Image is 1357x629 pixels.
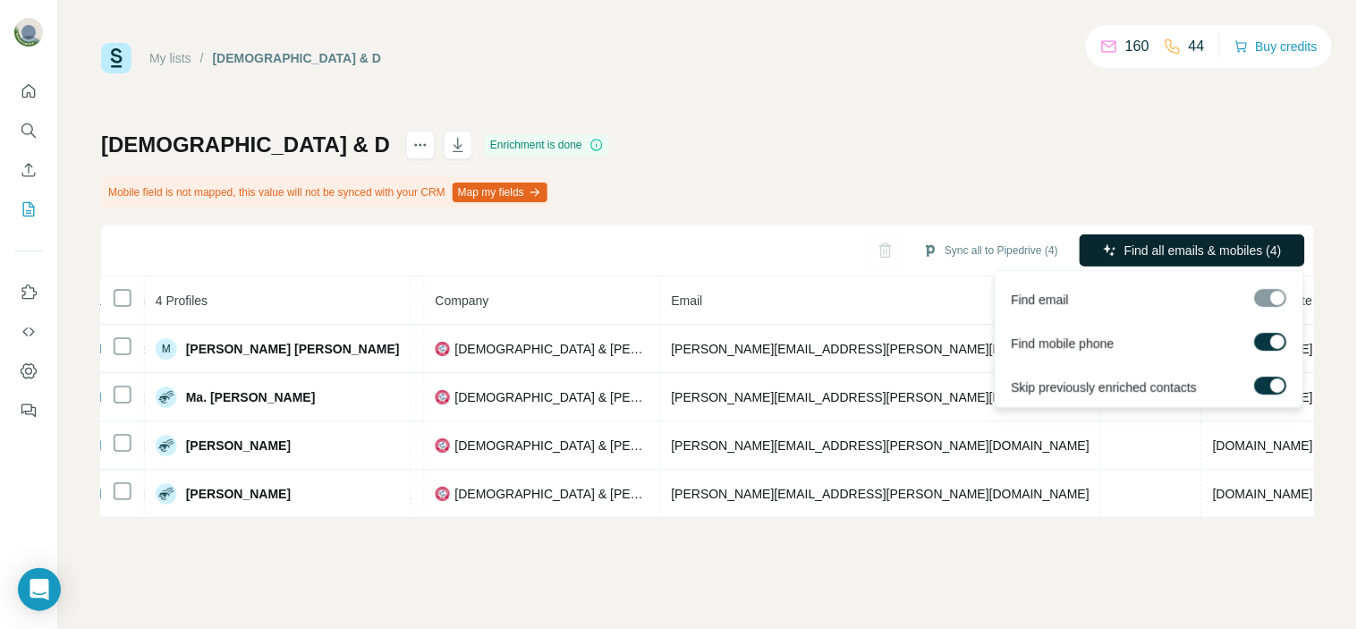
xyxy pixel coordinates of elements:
button: My lists [14,193,43,225]
img: Avatar [156,387,177,408]
div: Enrichment is done [485,134,609,156]
img: company-logo [436,438,450,453]
img: Surfe Logo [101,43,131,73]
span: [PERSON_NAME][EMAIL_ADDRESS][PERSON_NAME][DOMAIN_NAME] [672,342,1090,356]
span: [PERSON_NAME][EMAIL_ADDRESS][PERSON_NAME][DOMAIN_NAME] [672,487,1090,501]
span: [PERSON_NAME] [186,485,291,503]
li: / [200,49,204,67]
img: company-logo [436,487,450,501]
h1: [DEMOGRAPHIC_DATA] & D [101,131,390,159]
p: 160 [1125,36,1149,57]
button: Sync all to Pipedrive (4) [911,237,1071,264]
img: Avatar [156,435,177,456]
a: My lists [149,51,191,65]
span: 4 Profiles [156,293,208,308]
button: Search [14,115,43,147]
span: Skip previously enriched contacts [1012,378,1198,396]
img: Avatar [14,18,43,47]
button: actions [406,131,435,159]
span: Find mobile phone [1012,335,1115,353]
button: Use Surfe on LinkedIn [14,276,43,309]
img: company-logo [436,390,450,404]
span: [DEMOGRAPHIC_DATA] & [PERSON_NAME] [455,437,649,455]
button: Dashboard [14,355,43,387]
span: [PERSON_NAME][EMAIL_ADDRESS][PERSON_NAME][DOMAIN_NAME] [672,390,1090,404]
button: Map my fields [453,183,547,202]
span: Find all emails & mobiles (4) [1124,242,1282,259]
span: Ma. [PERSON_NAME] [186,388,316,406]
div: M [156,338,177,360]
span: [DOMAIN_NAME] [1213,487,1313,501]
span: [DEMOGRAPHIC_DATA] & [PERSON_NAME] [455,340,649,358]
span: [DEMOGRAPHIC_DATA] & [PERSON_NAME] [455,388,649,406]
button: Use Surfe API [14,316,43,348]
span: [PERSON_NAME] [186,437,291,455]
span: [PERSON_NAME][EMAIL_ADDRESS][PERSON_NAME][DOMAIN_NAME] [672,438,1090,453]
img: company-logo [436,342,450,356]
span: Company [436,293,489,308]
span: [DOMAIN_NAME] [1213,438,1313,453]
button: Enrich CSV [14,154,43,186]
span: [DEMOGRAPHIC_DATA] & [PERSON_NAME] [455,485,649,503]
p: 44 [1189,36,1205,57]
span: [PERSON_NAME] [PERSON_NAME] [186,340,400,358]
span: Find email [1012,291,1070,309]
button: Feedback [14,395,43,427]
div: Mobile field is not mapped, this value will not be synced with your CRM [101,177,551,208]
button: Quick start [14,75,43,107]
button: Buy credits [1234,34,1318,59]
button: Find all emails & mobiles (4) [1080,234,1305,267]
span: Email [672,293,703,308]
div: [DEMOGRAPHIC_DATA] & D [213,49,381,67]
span: Company website [1213,293,1312,308]
img: Avatar [156,483,177,505]
div: Open Intercom Messenger [18,568,61,611]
